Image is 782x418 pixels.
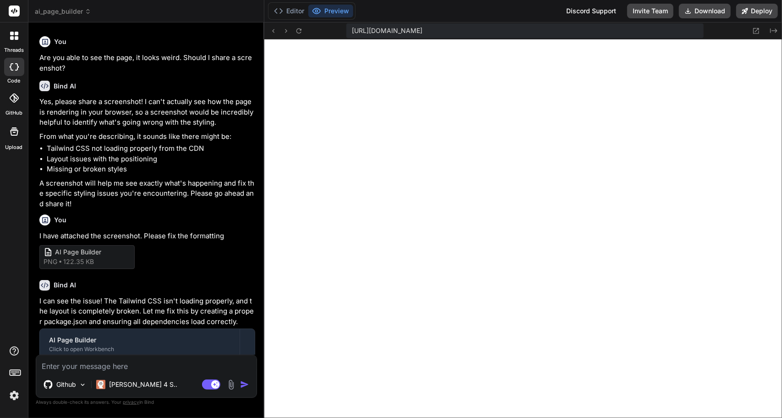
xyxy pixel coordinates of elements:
span: ai_page_builder [35,7,91,16]
label: threads [4,46,24,54]
button: Invite Team [627,4,673,18]
button: Editor [270,5,308,17]
button: Download [679,4,731,18]
label: Upload [5,143,23,151]
p: Yes, please share a screenshot! I can't actually see how the page is rendering in your browser, s... [39,97,255,128]
span: png [44,257,57,266]
li: Layout issues with the positioning [47,154,255,165]
button: Deploy [736,4,778,18]
span: 122.35 KB [63,257,94,266]
img: Pick Models [79,381,87,389]
div: Click to open Workbench [49,346,230,353]
p: [PERSON_NAME] 4 S.. [109,380,177,389]
h6: You [54,37,66,46]
button: AI Page BuilderClick to open Workbench [40,329,240,359]
h6: Bind AI [54,280,76,290]
div: AI Page Builder [49,335,230,345]
p: From what you're describing, it sounds like there might be: [39,132,255,142]
span: privacy [123,399,139,405]
span: AI Page Builder [55,247,128,257]
span: [URL][DOMAIN_NAME] [352,26,422,35]
p: I have attached the screenshot. Please fix the formatting [39,231,255,242]
p: A screenshot will help me see exactly what's happening and fix the specific styling issues you're... [39,178,255,209]
p: I can see the issue! The Tailwind CSS isn't loading properly, and the layout is completely broken... [39,296,255,327]
h6: Bind AI [54,82,76,91]
p: Github [56,380,76,389]
img: icon [240,380,249,389]
img: Claude 4 Sonnet [96,380,105,389]
label: code [8,77,21,85]
li: Missing or broken styles [47,164,255,175]
p: Always double-check its answers. Your in Bind [36,398,257,407]
p: Are you able to see the page, it looks weird. Should I share a screenshot? [39,53,255,73]
img: settings [6,388,22,403]
li: Tailwind CSS not loading properly from the CDN [47,143,255,154]
img: attachment [226,379,236,390]
div: Discord Support [561,4,622,18]
label: GitHub [5,109,22,117]
h6: You [54,215,66,225]
button: Preview [308,5,353,17]
iframe: Preview [264,39,782,418]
